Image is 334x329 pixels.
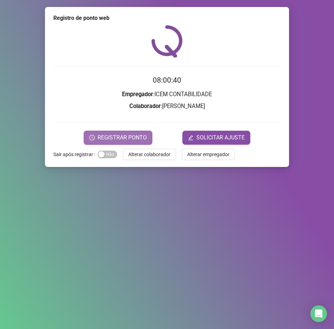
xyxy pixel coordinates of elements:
[98,133,147,142] span: REGISTRAR PONTO
[128,151,170,158] span: Alterar colaborador
[122,91,153,98] strong: Empregador
[123,149,176,160] button: Alterar colaborador
[310,305,327,322] div: Open Intercom Messenger
[188,135,193,140] span: edit
[182,149,235,160] button: Alterar empregador
[182,131,250,145] button: editSOLICITAR AJUSTE
[53,102,281,111] h3: : [PERSON_NAME]
[151,25,183,58] img: QRPoint
[129,103,161,109] strong: Colaborador
[84,131,152,145] button: REGISTRAR PONTO
[187,151,229,158] span: Alterar empregador
[53,90,281,99] h3: : ICEM CONTABILIDADE
[53,14,281,22] div: Registro de ponto web
[53,149,98,160] label: Sair após registrar
[196,133,245,142] span: SOLICITAR AJUSTE
[153,76,181,84] time: 08:00:40
[89,135,95,140] span: clock-circle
